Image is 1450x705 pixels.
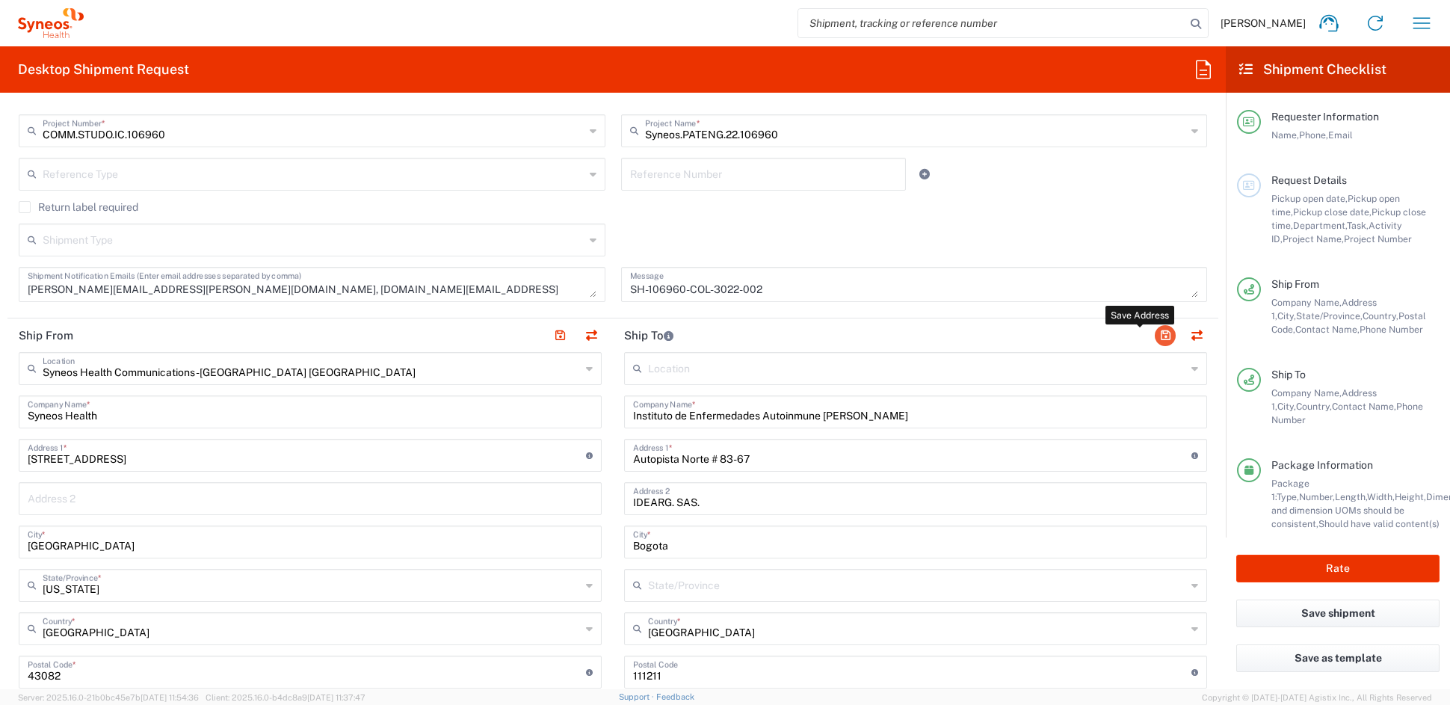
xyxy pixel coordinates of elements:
[206,693,365,702] span: Client: 2025.16.0-b4dc8a9
[1299,129,1328,141] span: Phone,
[1295,324,1360,335] span: Contact Name,
[1328,129,1353,141] span: Email
[1293,220,1347,231] span: Department,
[1271,174,1347,186] span: Request Details
[307,693,365,702] span: [DATE] 11:37:47
[1360,324,1423,335] span: Phone Number
[1236,644,1440,672] button: Save as template
[1239,61,1386,78] h2: Shipment Checklist
[1344,233,1412,244] span: Project Number
[1332,401,1396,412] span: Contact Name,
[1271,297,1342,308] span: Company Name,
[1395,491,1426,502] span: Height,
[1236,555,1440,582] button: Rate
[1277,401,1296,412] span: City,
[1283,233,1344,244] span: Project Name,
[19,328,73,343] h2: Ship From
[914,164,935,185] a: Add Reference
[19,201,138,213] label: Return label required
[1347,220,1369,231] span: Task,
[1202,691,1432,704] span: Copyright © [DATE]-[DATE] Agistix Inc., All Rights Reserved
[624,328,673,343] h2: Ship To
[1271,459,1373,471] span: Package Information
[1293,206,1372,218] span: Pickup close date,
[1271,369,1306,381] span: Ship To
[1221,16,1306,30] span: [PERSON_NAME]
[656,692,694,701] a: Feedback
[18,61,189,78] h2: Desktop Shipment Request
[1363,310,1398,321] span: Country,
[1296,310,1363,321] span: State/Province,
[1296,401,1332,412] span: Country,
[1271,478,1309,502] span: Package 1:
[1299,491,1335,502] span: Number,
[1277,491,1299,502] span: Type,
[1318,518,1440,529] span: Should have valid content(s)
[1271,278,1319,290] span: Ship From
[1271,387,1342,398] span: Company Name,
[18,693,199,702] span: Server: 2025.16.0-21b0bc45e7b
[1367,491,1395,502] span: Width,
[619,692,656,701] a: Support
[1335,491,1367,502] span: Length,
[1271,129,1299,141] span: Name,
[1277,310,1296,321] span: City,
[141,693,199,702] span: [DATE] 11:54:36
[1271,193,1348,204] span: Pickup open date,
[798,9,1185,37] input: Shipment, tracking or reference number
[1271,111,1379,123] span: Requester Information
[1236,600,1440,627] button: Save shipment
